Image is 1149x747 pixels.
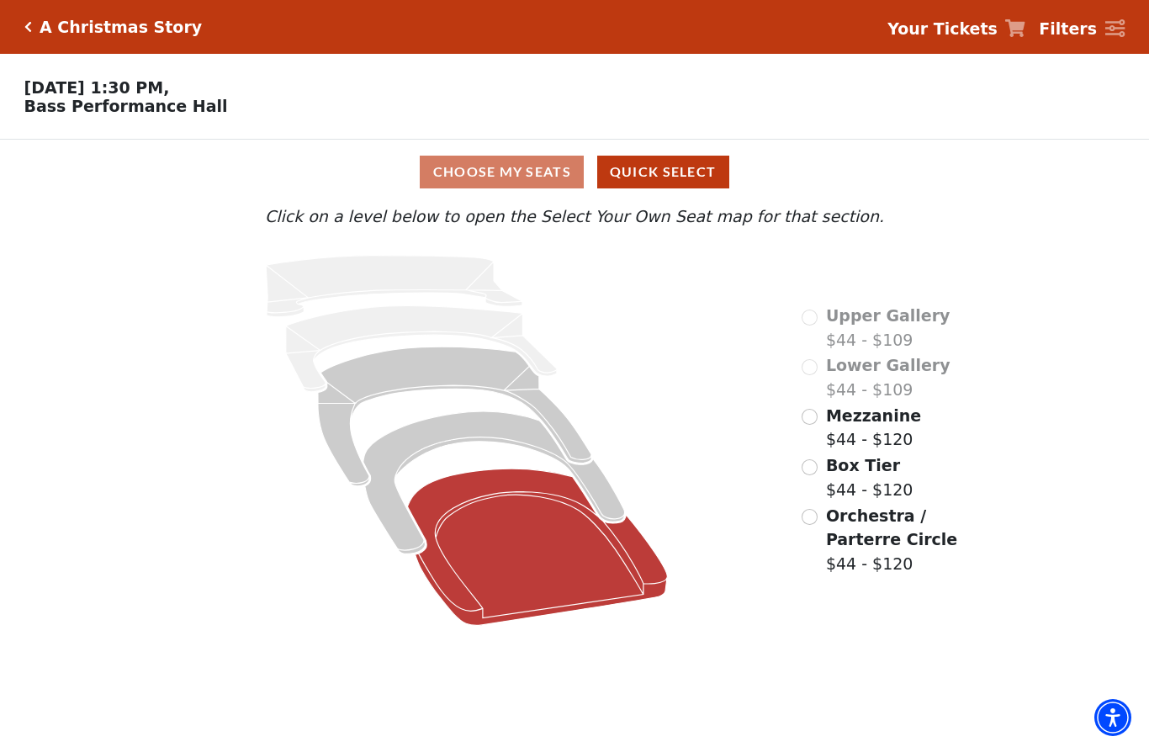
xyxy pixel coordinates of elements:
[802,509,818,525] input: Orchestra / Parterre Circle$44 - $120
[266,256,522,317] path: Upper Gallery - Seats Available: 0
[826,406,921,425] span: Mezzanine
[1039,17,1125,41] a: Filters
[1094,699,1131,736] div: Accessibility Menu
[1039,19,1097,38] strong: Filters
[826,306,950,325] span: Upper Gallery
[408,469,668,625] path: Orchestra / Parterre Circle - Seats Available: 165
[802,459,818,475] input: Box Tier$44 - $120
[24,21,32,33] a: Click here to go back to filters
[826,504,993,576] label: $44 - $120
[826,453,913,501] label: $44 - $120
[826,304,950,352] label: $44 - $109
[826,404,921,452] label: $44 - $120
[156,204,993,229] p: Click on a level below to open the Select Your Own Seat map for that section.
[826,506,957,549] span: Orchestra / Parterre Circle
[826,356,950,374] span: Lower Gallery
[597,156,729,188] button: Quick Select
[40,18,202,37] h5: A Christmas Story
[887,19,998,38] strong: Your Tickets
[802,409,818,425] input: Mezzanine$44 - $120
[887,17,1025,41] a: Your Tickets
[826,456,900,474] span: Box Tier
[826,353,950,401] label: $44 - $109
